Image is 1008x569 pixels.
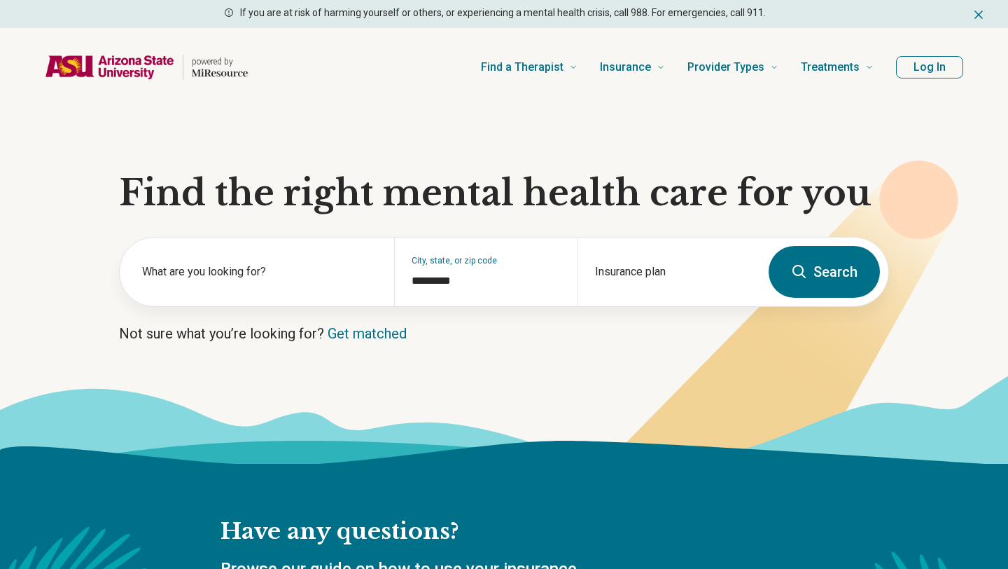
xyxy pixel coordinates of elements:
a: Treatments [801,39,874,95]
span: Find a Therapist [481,57,563,77]
a: Home page [45,45,248,90]
span: Treatments [801,57,860,77]
span: Insurance [600,57,651,77]
p: If you are at risk of harming yourself or others, or experiencing a mental health crisis, call 98... [240,6,766,20]
button: Dismiss [972,6,986,22]
a: Find a Therapist [481,39,577,95]
a: Get matched [328,325,407,342]
label: What are you looking for? [142,263,377,280]
button: Log In [896,56,963,78]
p: Not sure what you’re looking for? [119,324,889,343]
button: Search [769,246,880,298]
a: Insurance [600,39,665,95]
h1: Find the right mental health care for you [119,172,889,214]
a: Provider Types [687,39,778,95]
h2: Have any questions? [220,517,755,547]
p: powered by [192,56,248,67]
span: Provider Types [687,57,764,77]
